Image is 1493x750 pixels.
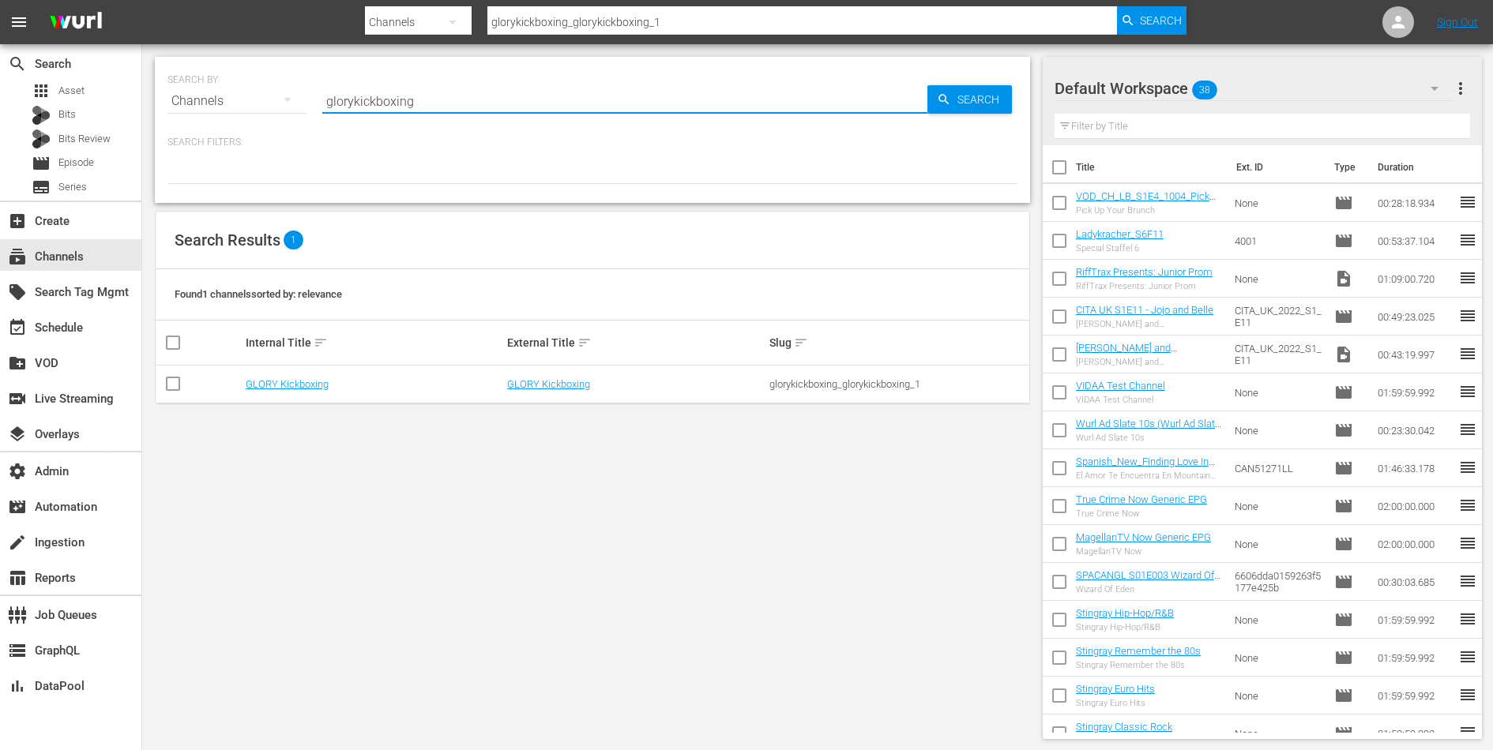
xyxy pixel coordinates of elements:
a: RiffTrax Presents: Junior Prom [1076,266,1213,278]
td: None [1228,601,1328,639]
div: [PERSON_NAME] and [PERSON_NAME] [1076,319,1222,329]
td: None [1228,373,1328,411]
th: Duration [1368,145,1463,189]
span: Bits [58,107,76,122]
span: sort [794,336,808,350]
div: [PERSON_NAME] and [PERSON_NAME] [1076,357,1222,367]
a: [PERSON_NAME] and [PERSON_NAME] [1076,342,1177,366]
span: reorder [1458,647,1477,666]
div: Pick Up Your Brunch [1076,205,1222,216]
span: Episode [1334,307,1353,326]
span: Video [1334,269,1353,288]
td: None [1228,639,1328,677]
td: 00:53:37.104 [1371,222,1458,260]
span: VOD [8,354,27,373]
a: Stingray Classic Rock [1076,721,1172,733]
span: Episode [1334,421,1353,440]
span: reorder [1458,231,1477,249]
button: more_vert [1451,69,1470,107]
div: Special Staffel 6 [1076,243,1164,253]
span: reorder [1458,572,1477,591]
span: Channels [8,247,27,266]
span: 1 [284,231,303,249]
span: reorder [1458,458,1477,477]
span: Search Tag Mgmt [8,283,27,302]
button: Search [927,85,1012,114]
span: Episode [1334,724,1353,743]
span: Reports [8,568,27,587]
div: Stingray Remember the 80s [1076,660,1201,670]
a: GLORY Kickboxing [507,378,590,390]
span: reorder [1458,534,1477,553]
a: Stingray Hip-Hop/R&B [1076,607,1174,619]
td: 01:59:59.992 [1371,373,1458,411]
td: 01:59:59.992 [1371,677,1458,714]
span: reorder [1458,268,1477,287]
span: Search [951,85,1012,114]
span: Search Results [175,231,280,249]
div: Internal Title [246,333,503,352]
a: Spanish_New_Finding Love In Mountain View [1076,456,1215,479]
span: Overlays [8,425,27,444]
td: None [1228,525,1328,563]
span: reorder [1458,420,1477,439]
td: None [1228,487,1328,525]
td: CITA_UK_2022_S1_E11 [1228,298,1328,336]
td: 6606dda0159263f5177e425b [1228,563,1328,601]
span: Schedule [8,318,27,337]
span: Episode [1334,231,1353,250]
td: None [1228,411,1328,449]
a: Stingray Remember the 80s [1076,645,1201,657]
div: Channels [167,79,306,123]
td: 02:00:00.000 [1371,525,1458,563]
span: reorder [1458,609,1477,628]
span: Found 1 channels sorted by: relevance [175,288,342,300]
span: reorder [1458,193,1477,212]
div: External Title [507,333,765,352]
td: 4001 [1228,222,1328,260]
span: Automation [8,497,27,516]
a: VIDAA Test Channel [1076,380,1165,392]
td: None [1228,677,1328,714]
div: Stingray Euro Hits [1076,698,1155,708]
td: 01:59:59.992 [1371,639,1458,677]
div: El Amor Te Encuentra En Mountain View [1076,471,1222,481]
td: 02:00:00.000 [1371,487,1458,525]
span: Episode [1334,534,1353,553]
span: Episode [1334,648,1353,667]
span: reorder [1458,685,1477,704]
div: Slug [769,333,1027,352]
span: Series [58,179,87,195]
span: reorder [1458,306,1477,325]
div: Wizard Of Eden [1076,584,1222,594]
span: Create [8,212,27,231]
a: Stingray Euro Hits [1076,683,1155,695]
td: None [1228,260,1328,298]
span: sort [314,336,328,350]
span: GraphQL [8,641,27,660]
a: Ladykracher_S6F11 [1076,228,1164,240]
span: reorder [1458,723,1477,742]
td: 00:49:23.025 [1371,298,1458,336]
span: reorder [1458,344,1477,363]
th: Ext. ID [1227,145,1326,189]
span: Search [1140,6,1182,35]
span: menu [9,13,28,32]
td: 01:46:33.178 [1371,449,1458,487]
span: reorder [1458,496,1477,515]
span: Job Queues [8,606,27,624]
span: Episode [1334,459,1353,478]
span: Episode [1334,193,1353,212]
span: Episode [1334,383,1353,402]
span: Series [32,178,51,197]
span: Bits Review [58,131,111,147]
a: Wurl Ad Slate 10s (Wurl Ad Slate 10s (00:30:00)) [1076,418,1221,441]
span: Episode [1334,686,1353,705]
td: CAN51271LL [1228,449,1328,487]
td: 00:23:30.042 [1371,411,1458,449]
span: 38 [1192,73,1217,107]
a: True Crime Now Generic EPG [1076,493,1207,505]
span: Episode [1334,497,1353,516]
span: Live Streaming [8,389,27,408]
span: Episode [1334,572,1353,591]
